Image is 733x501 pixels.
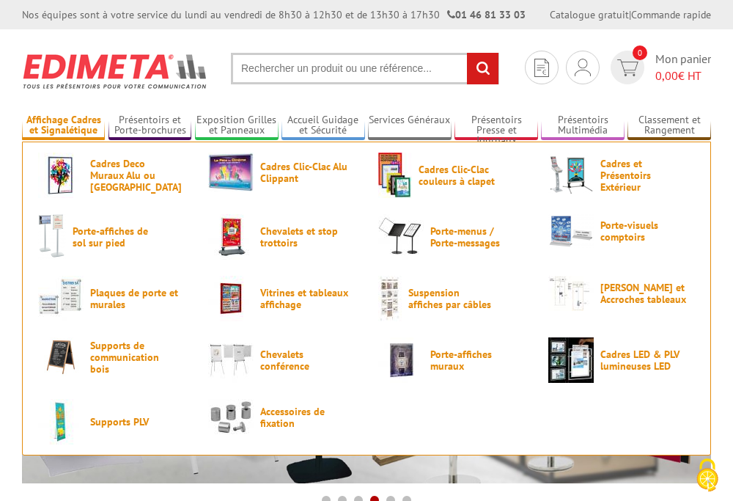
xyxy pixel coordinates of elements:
[368,114,451,138] a: Services Généraux
[90,158,178,193] span: Cadres Deco Muraux Alu ou [GEOGRAPHIC_DATA]
[208,153,254,191] img: Cadres Clic-Clac Alu Clippant
[378,276,402,321] img: Suspension affiches par câbles
[655,68,678,83] span: 0,00
[378,214,424,260] img: Porte-menus / Porte-messages
[195,114,278,138] a: Exposition Grilles et Panneaux
[541,114,624,138] a: Présentoirs Multimédia
[90,340,178,375] span: Supports de communication bois
[208,337,254,383] img: Chevalets conférence
[548,276,594,311] img: Cimaises et Accroches tableaux
[378,276,525,321] a: Suspension affiches par câbles
[430,225,518,249] span: Porte-menus / Porte-messages
[627,114,710,138] a: Classement et Rangement
[231,53,499,84] input: Rechercher un produit ou une référence...
[548,214,594,248] img: Porte-visuels comptoirs
[550,8,629,21] a: Catalogue gratuit
[548,276,695,311] a: [PERSON_NAME] et Accroches tableaux
[454,114,537,138] a: Présentoirs Presse et Journaux
[548,153,695,198] a: Cadres et Présentoirs Extérieur
[38,214,185,260] a: Porte-affiches de sol sur pied
[208,399,254,435] img: Accessoires de fixation
[617,59,638,76] img: devis rapide
[607,51,711,84] a: devis rapide 0 Mon panier 0,00€ HT
[548,214,695,248] a: Porte-visuels comptoirs
[38,153,185,198] a: Cadres Deco Muraux Alu ou [GEOGRAPHIC_DATA]
[600,158,688,193] span: Cadres et Présentoirs Extérieur
[600,348,688,372] span: Cadres LED & PLV lumineuses LED
[655,51,711,84] span: Mon panier
[38,337,185,376] a: Supports de communication bois
[38,399,185,445] a: Supports PLV
[467,53,498,84] input: rechercher
[22,114,105,138] a: Affichage Cadres et Signalétique
[260,348,348,372] span: Chevalets conférence
[548,153,594,198] img: Cadres et Présentoirs Extérieur
[378,337,525,383] a: Porte-affiches muraux
[90,416,178,428] span: Supports PLV
[38,399,84,445] img: Supports PLV
[38,214,66,260] img: Porte-affiches de sol sur pied
[600,219,688,243] span: Porte-visuels comptoirs
[655,67,711,84] span: € HT
[600,282,688,305] span: [PERSON_NAME] et Accroches tableaux
[38,337,84,376] img: Supports de communication bois
[548,337,594,383] img: Cadres LED & PLV lumineuses LED
[260,287,348,310] span: Vitrines et tableaux affichage
[208,276,254,321] img: Vitrines et tableaux affichage
[575,59,591,76] img: devis rapide
[689,457,726,494] img: Cookies (fenêtre modale)
[22,7,526,22] div: Nos équipes sont à votre service du lundi au vendredi de 8h30 à 12h30 et de 13h30 à 17h30
[208,153,355,191] a: Cadres Clic-Clac Alu Clippant
[631,8,711,21] a: Commande rapide
[260,225,348,249] span: Chevalets et stop trottoirs
[378,153,525,198] a: Cadres Clic-Clac couleurs à clapet
[378,214,525,260] a: Porte-menus / Porte-messages
[38,276,185,321] a: Plaques de porte et murales
[260,161,348,184] span: Cadres Clic-Clac Alu Clippant
[208,399,355,435] a: Accessoires de fixation
[534,59,549,77] img: devis rapide
[378,337,424,383] img: Porte-affiches muraux
[682,451,733,501] button: Cookies (fenêtre modale)
[548,337,695,383] a: Cadres LED & PLV lumineuses LED
[378,153,412,198] img: Cadres Clic-Clac couleurs à clapet
[633,45,647,60] span: 0
[38,276,84,321] img: Plaques de porte et murales
[90,287,178,310] span: Plaques de porte et murales
[281,114,364,138] a: Accueil Guidage et Sécurité
[550,7,711,22] div: |
[22,44,209,98] img: Présentoir, panneau, stand - Edimeta - PLV, affichage, mobilier bureau, entreprise
[73,225,161,249] span: Porte-affiches de sol sur pied
[447,8,526,21] strong: 01 46 81 33 03
[208,337,355,383] a: Chevalets conférence
[208,214,355,260] a: Chevalets et stop trottoirs
[208,214,254,260] img: Chevalets et stop trottoirs
[260,406,348,429] span: Accessoires de fixation
[208,276,355,321] a: Vitrines et tableaux affichage
[108,114,191,138] a: Présentoirs et Porte-brochures
[430,348,518,372] span: Porte-affiches muraux
[408,287,496,310] span: Suspension affiches par câbles
[419,164,507,187] span: Cadres Clic-Clac couleurs à clapet
[38,153,84,198] img: Cadres Deco Muraux Alu ou Bois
